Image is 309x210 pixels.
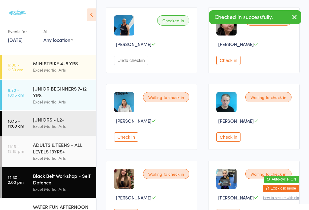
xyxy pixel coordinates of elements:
img: image1686160594.png [216,15,237,36]
div: WATER FUN AFTERNOON [33,203,91,210]
span: [PERSON_NAME] [116,194,151,201]
a: [DATE] [8,36,23,43]
time: 11:15 - 12:15 pm [8,144,24,153]
time: 10:15 - 11:00 am [8,119,24,128]
img: image1627638743.png [114,15,134,36]
button: Auto-cycle: ON [264,176,299,183]
a: 9:00 -9:30 amMINISTRIKE 4-6 YRSExcel Martial Arts [2,55,96,79]
img: Excel Martial Arts [6,5,29,20]
a: 12:30 -2:00 pmBlack Belt Workshop - Self DefenceExcel Martial Arts [2,167,96,198]
div: Excel Martial Arts [33,98,91,105]
a: 9:30 -10:15 amJUNIOR BEGINNERS 7-12 YRSExcel Martial Arts [2,80,96,110]
img: image1644699385.png [216,169,237,189]
a: 10:15 -11:00 amJUNIORS - L2+Excel Martial Arts [2,111,96,136]
div: At [43,26,73,36]
button: how to secure with pin [263,196,299,200]
button: Check in [114,132,138,142]
div: Waiting to check in [245,169,291,179]
time: 12:30 - 2:00 pm [8,175,24,184]
span: [PERSON_NAME] [218,41,254,47]
a: 11:15 -12:15 pmADULTS & TEENS - ALL LEVELS 13YRS+Excel Martial Arts [2,136,96,167]
img: image1705186215.png [114,169,134,189]
div: JUNIOR BEGINNERS 7-12 YRS [33,85,91,98]
span: [PERSON_NAME] [218,194,254,201]
img: image1626722764.png [216,92,237,112]
div: Any location [43,36,73,43]
div: Checked in successfully. [209,10,301,24]
div: Waiting to check in [245,92,291,102]
div: JUNIORS - L2+ [33,116,91,123]
div: Excel Martial Arts [33,155,91,162]
button: Exit kiosk mode [263,185,299,192]
button: Undo checkin [114,56,148,65]
time: 9:30 - 10:15 am [8,88,24,97]
time: 9:00 - 9:30 am [8,62,23,72]
span: [PERSON_NAME] [116,41,151,47]
div: Events for [8,26,37,36]
div: Black Belt Workshop - Self Defence [33,172,91,186]
div: Waiting to check in [143,92,189,102]
div: ADULTS & TEENS - ALL LEVELS 13YRS+ [33,141,91,155]
div: MINISTRIKE 4-6 YRS [33,60,91,66]
div: Waiting to check in [143,169,189,179]
div: Excel Martial Arts [33,123,91,130]
img: image1621267433.png [114,92,134,112]
button: Check in [216,56,241,65]
div: Excel Martial Arts [33,66,91,73]
button: Check in [216,132,241,142]
div: Checked in [157,15,189,26]
span: [PERSON_NAME] [218,118,254,124]
span: [PERSON_NAME] [116,118,151,124]
div: Excel Martial Arts [33,186,91,193]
